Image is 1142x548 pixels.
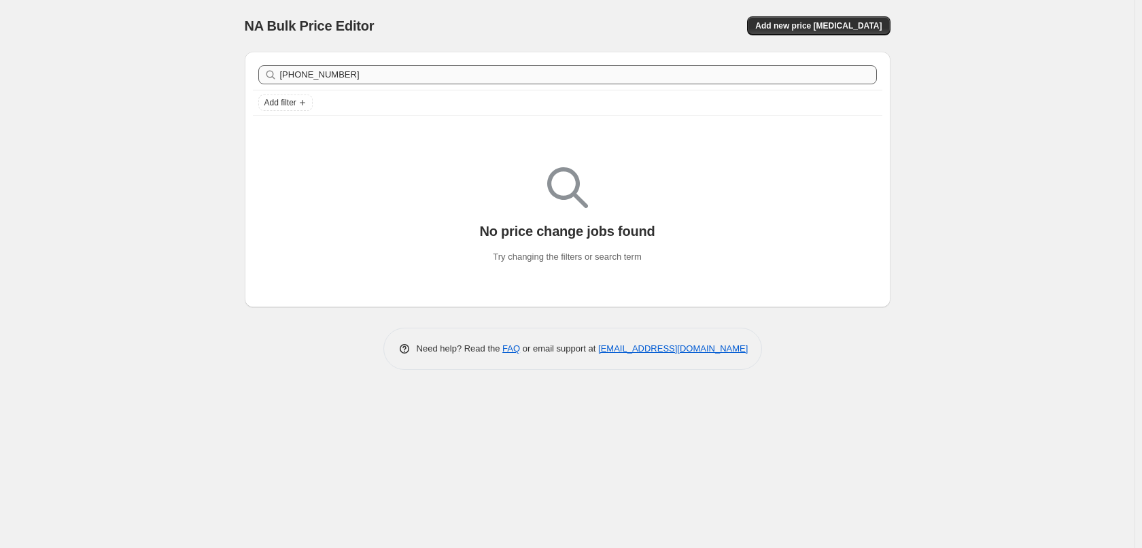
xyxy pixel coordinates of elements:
[502,343,520,354] a: FAQ
[520,343,598,354] span: or email support at
[264,97,296,108] span: Add filter
[258,95,313,111] button: Add filter
[747,16,890,35] button: Add new price [MEDICAL_DATA]
[598,343,748,354] a: [EMAIL_ADDRESS][DOMAIN_NAME]
[755,20,882,31] span: Add new price [MEDICAL_DATA]
[245,18,375,33] span: NA Bulk Price Editor
[493,250,641,264] p: Try changing the filters or search term
[547,167,588,208] img: Empty search results
[479,223,655,239] p: No price change jobs found
[417,343,503,354] span: Need help? Read the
